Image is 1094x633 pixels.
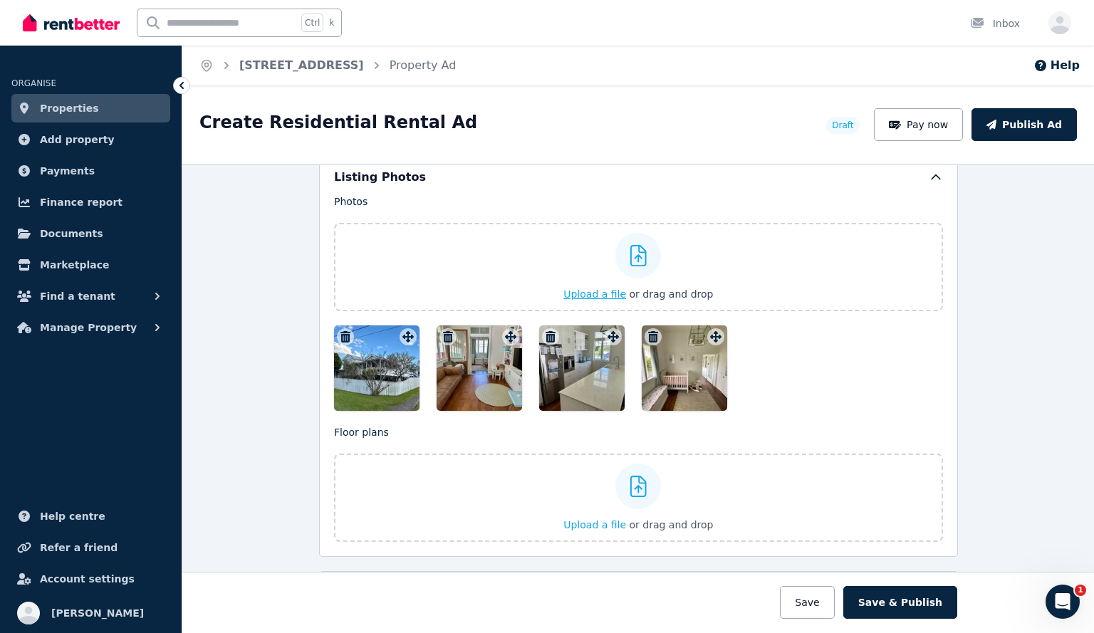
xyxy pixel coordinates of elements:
[40,508,105,525] span: Help centre
[11,157,170,185] a: Payments
[199,111,477,134] h1: Create Residential Rental Ad
[301,14,323,32] span: Ctrl
[563,288,626,300] span: Upload a file
[329,17,334,28] span: k
[334,194,943,209] p: Photos
[11,565,170,593] a: Account settings
[563,287,713,301] button: Upload a file or drag and drop
[1046,585,1080,619] iframe: Intercom live chat
[874,108,964,141] button: Pay now
[971,108,1077,141] button: Publish Ad
[11,78,56,88] span: ORGANISE
[40,225,103,242] span: Documents
[630,519,714,530] span: or drag and drop
[11,313,170,342] button: Manage Property
[40,256,109,273] span: Marketplace
[40,539,118,556] span: Refer a friend
[11,282,170,310] button: Find a tenant
[23,12,120,33] img: RentBetter
[40,162,95,179] span: Payments
[239,58,364,72] a: [STREET_ADDRESS]
[11,251,170,279] a: Marketplace
[11,533,170,562] a: Refer a friend
[334,169,426,186] h5: Listing Photos
[780,586,834,619] button: Save
[40,131,115,148] span: Add property
[1075,585,1086,596] span: 1
[40,570,135,587] span: Account settings
[390,58,457,72] a: Property Ad
[182,46,473,85] nav: Breadcrumb
[40,100,99,117] span: Properties
[1033,57,1080,74] button: Help
[334,425,943,439] p: Floor plans
[11,502,170,530] a: Help centre
[40,194,123,211] span: Finance report
[40,288,115,305] span: Find a tenant
[51,605,144,622] span: [PERSON_NAME]
[11,219,170,248] a: Documents
[630,288,714,300] span: or drag and drop
[563,519,626,530] span: Upload a file
[40,319,137,336] span: Manage Property
[843,586,957,619] button: Save & Publish
[970,16,1020,31] div: Inbox
[11,94,170,122] a: Properties
[11,188,170,216] a: Finance report
[11,125,170,154] a: Add property
[563,518,713,532] button: Upload a file or drag and drop
[832,120,853,131] span: Draft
